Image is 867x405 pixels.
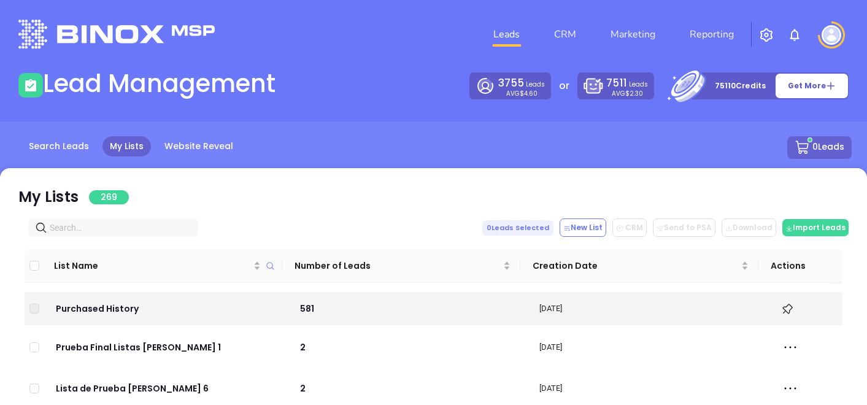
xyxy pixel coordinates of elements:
[606,75,647,91] p: Leads
[18,20,215,48] img: logo
[482,220,553,236] span: 0 Leads Selected
[520,89,538,98] span: $4.60
[50,221,182,234] input: Search…
[539,341,759,353] p: [DATE]
[625,89,643,98] span: $2.30
[89,190,129,204] span: 269
[612,218,647,237] button: CRM
[298,341,518,354] p: 2
[560,218,606,237] button: New List
[54,341,276,354] p: Prueba Final Listas [PERSON_NAME] 1
[782,219,849,236] button: Import Leads
[612,91,643,96] p: AVG
[653,218,715,237] button: Send to PSA
[722,218,776,237] button: Download
[157,136,241,156] a: Website Reveal
[298,382,518,395] p: 2
[822,25,841,45] img: user
[685,22,739,47] a: Reporting
[54,259,251,272] span: List Name
[533,259,739,272] span: Creation Date
[298,302,518,315] p: 581
[549,22,581,47] a: CRM
[18,186,129,208] div: My Lists
[44,249,282,283] th: List Name
[787,136,852,159] button: 0Leads
[54,382,276,395] p: Lista de Prueba [PERSON_NAME] 6
[787,28,802,42] img: iconNotification
[520,249,758,283] th: Creation Date
[54,302,276,315] p: Purchased History
[606,22,660,47] a: Marketing
[21,136,96,156] a: Search Leads
[282,249,520,283] th: Number of Leads
[539,303,759,315] p: [DATE]
[539,382,759,395] p: [DATE]
[715,80,766,92] p: 75110 Credits
[498,75,524,90] span: 3755
[498,75,545,91] p: Leads
[102,136,151,156] a: My Lists
[295,259,501,272] span: Number of Leads
[43,69,276,98] h1: Lead Management
[488,22,525,47] a: Leads
[775,73,849,99] button: Get More
[759,28,774,42] img: iconSetting
[506,91,538,96] p: AVG
[606,75,626,90] span: 7511
[559,79,569,93] p: or
[758,249,832,283] th: Actions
